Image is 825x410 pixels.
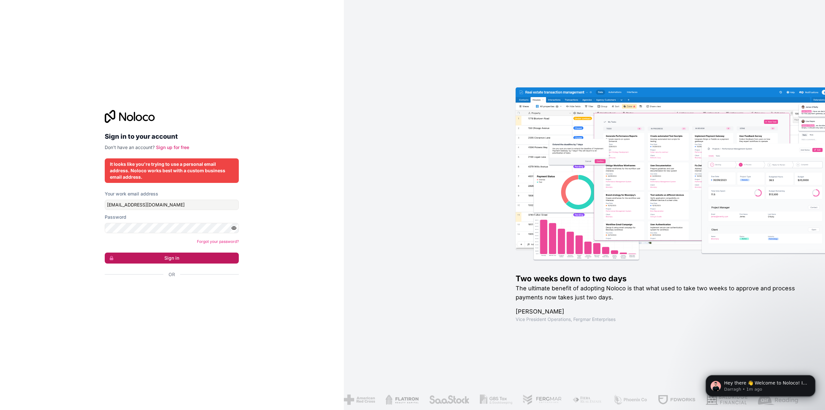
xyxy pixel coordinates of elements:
[516,274,804,284] h1: Two weeks down to two days
[169,271,175,278] span: Or
[105,131,239,142] h2: Sign in to your account
[197,239,239,244] a: Forgot your password?
[696,362,825,407] iframe: Intercom notifications message
[105,214,126,220] label: Password
[105,253,239,264] button: Sign in
[105,145,155,150] span: Don't have an account?
[105,223,239,233] input: Password
[385,395,419,405] img: /assets/flatiron-C8eUkumj.png
[613,395,648,405] img: /assets/phoenix-BREaitsQ.png
[344,395,375,405] img: /assets/american-red-cross-BAupjrZR.png
[102,285,237,299] iframe: Botón de Acceder con Google
[658,395,695,405] img: /assets/fdworks-Bi04fVtw.png
[523,395,562,405] img: /assets/fergmar-CudnrXN5.png
[480,395,513,405] img: /assets/gbstax-C-GtDUiK.png
[516,316,804,323] h1: Vice President Operations , Fergmar Enterprises
[429,395,470,405] img: /assets/saastock-C6Zbiodz.png
[516,307,804,316] h1: [PERSON_NAME]
[572,395,603,405] img: /assets/fiera-fwj2N5v4.png
[156,145,189,150] a: Sign up for free
[105,191,158,197] label: Your work email address
[516,284,804,302] h2: The ultimate benefit of adopting Noloco is that what used to take two weeks to approve and proces...
[110,161,234,180] div: It looks like you're trying to use a personal email address. Noloco works best with a custom busi...
[105,200,239,210] input: Email address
